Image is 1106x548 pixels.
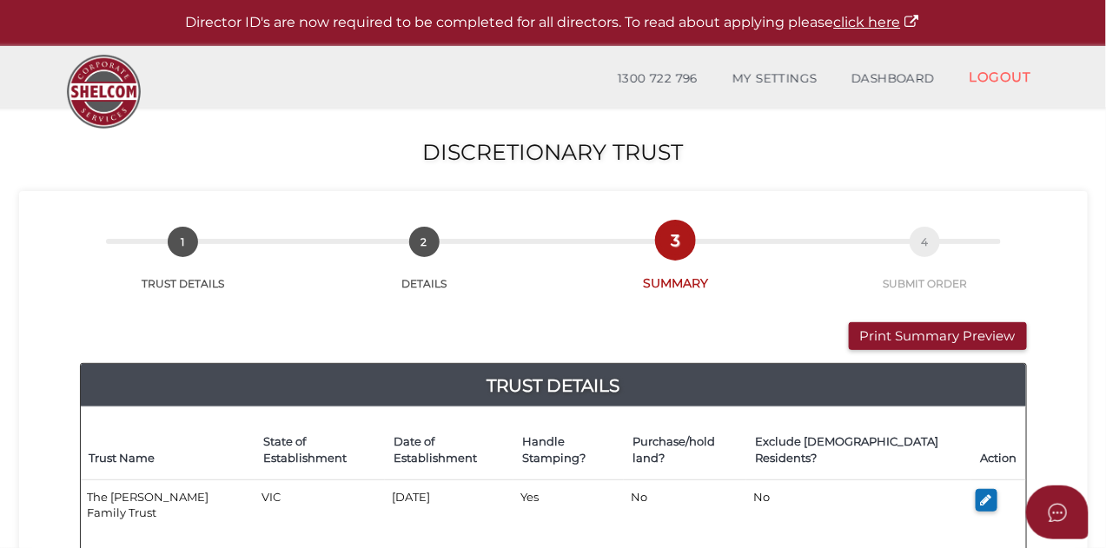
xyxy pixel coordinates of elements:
[385,420,513,479] th: Date of Establishment
[660,225,691,255] span: 3
[849,322,1027,351] button: Print Summary Preview
[43,13,1063,33] p: Director ID's are now required to be completed for all directors. To read about applying please
[600,62,715,96] a: 1300 722 796
[746,479,971,530] td: No
[971,420,1025,479] th: Action
[81,372,1026,399] a: Trust Details
[303,246,545,291] a: 2DETAILS
[63,246,304,291] a: 1TRUST DETAILS
[81,479,255,530] td: The [PERSON_NAME] Family Trust
[409,227,440,257] span: 2
[910,227,940,257] span: 4
[624,420,746,479] th: Purchase/hold land?
[58,46,149,137] img: Logo
[385,479,513,530] td: [DATE]
[255,420,385,479] th: State of Establishment
[806,246,1044,291] a: 4SUBMIT ORDER
[834,62,952,96] a: DASHBOARD
[545,244,806,292] a: 3SUMMARY
[81,420,255,479] th: Trust Name
[255,479,385,530] td: VIC
[624,479,746,530] td: No
[952,59,1049,95] a: LOGOUT
[513,479,624,530] td: Yes
[746,420,971,479] th: Exclude [DEMOGRAPHIC_DATA] Residents?
[1026,485,1089,539] button: Open asap
[513,420,624,479] th: Handle Stamping?
[715,62,835,96] a: MY SETTINGS
[168,227,198,257] span: 1
[834,14,921,30] a: click here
